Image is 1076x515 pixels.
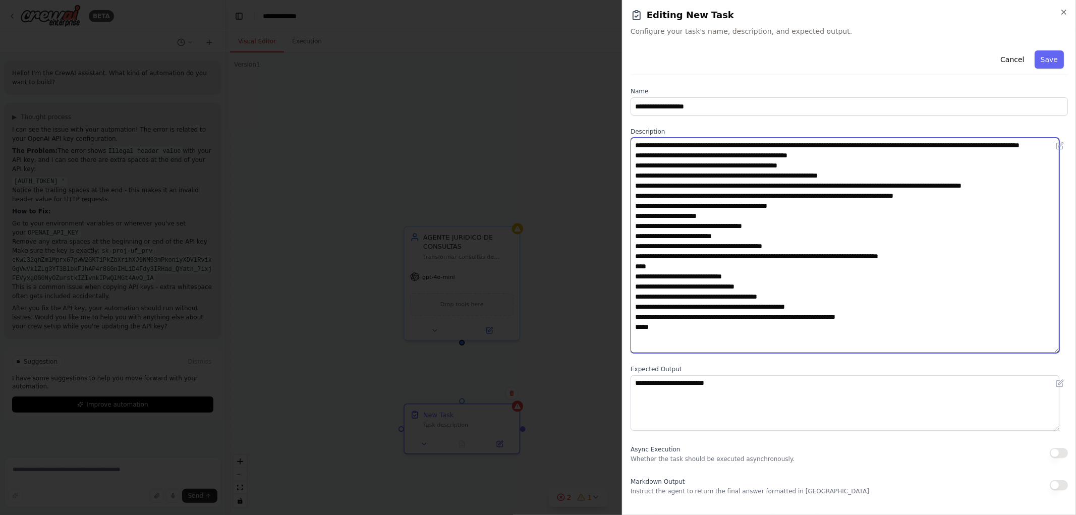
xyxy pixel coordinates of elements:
p: Whether the task should be executed asynchronously. [631,455,795,463]
span: Configure your task's name, description, and expected output. [631,26,1068,36]
button: Open in editor [1054,140,1066,152]
label: Description [631,128,1068,136]
h2: Editing New Task [631,8,1068,22]
button: Open in editor [1054,377,1066,389]
p: Instruct the agent to return the final answer formatted in [GEOGRAPHIC_DATA] [631,487,869,495]
label: Expected Output [631,365,1068,373]
span: Markdown Output [631,478,685,485]
span: Async Execution [631,446,680,453]
button: Save [1035,50,1064,69]
label: Name [631,87,1068,95]
button: Cancel [994,50,1030,69]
